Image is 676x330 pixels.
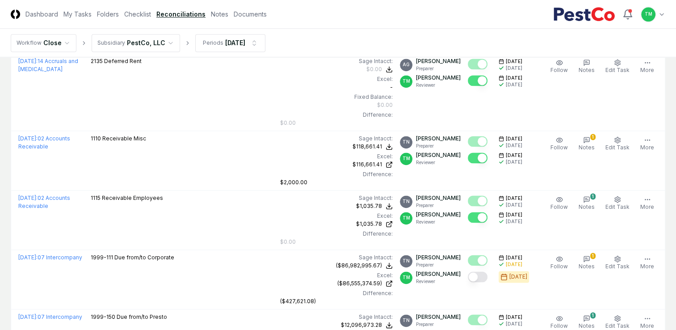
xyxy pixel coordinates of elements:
[549,194,570,213] button: Follow
[604,254,631,272] button: Edit Task
[356,202,393,210] button: $1,035.78
[506,142,522,149] div: [DATE]
[280,212,393,220] div: Excel:
[605,203,630,210] span: Edit Task
[579,67,595,73] span: Notes
[280,57,393,65] div: Sage Intacct :
[638,57,656,76] button: More
[203,39,223,47] div: Periods
[579,144,595,151] span: Notes
[403,155,410,162] span: TM
[18,58,78,72] a: [DATE]:14 Accruals and [MEDICAL_DATA]
[280,170,393,178] div: Difference:
[280,254,393,262] div: Sage Intacct :
[416,194,461,202] p: [PERSON_NAME]
[403,61,410,68] span: AG
[604,135,631,153] button: Edit Task
[638,135,656,153] button: More
[605,144,630,151] span: Edit Task
[416,321,461,328] p: Preparer
[91,313,115,320] span: 1999-150
[638,194,656,213] button: More
[403,215,410,221] span: TM
[553,7,615,21] img: PestCo logo
[506,321,522,327] div: [DATE]
[97,9,119,19] a: Folders
[353,143,393,151] button: $118,661.41
[590,134,596,140] div: 1
[280,238,296,246] div: $0.00
[468,212,487,223] button: Mark complete
[468,195,487,206] button: Mark complete
[549,254,570,272] button: Follow
[280,119,296,127] div: $0.00
[550,322,568,329] span: Follow
[225,38,245,47] div: [DATE]
[11,9,20,19] img: Logo
[506,195,522,202] span: [DATE]
[377,101,393,109] div: $0.00
[416,74,461,82] p: [PERSON_NAME]
[18,135,70,150] a: [DATE]:02 Accounts Receivable
[416,151,461,159] p: [PERSON_NAME]
[506,314,522,321] span: [DATE]
[17,39,42,47] div: Workflow
[102,135,146,142] span: Receivable Misc
[416,211,461,219] p: [PERSON_NAME]
[590,253,596,259] div: 1
[506,202,522,208] div: [DATE]
[280,111,393,119] div: Difference:
[91,135,101,142] span: 1110
[124,9,151,19] a: Checklist
[579,203,595,210] span: Notes
[416,135,461,143] p: [PERSON_NAME]
[336,262,382,270] div: ($86,982,995.67)
[280,313,393,321] div: Sage Intacct :
[234,9,267,19] a: Documents
[91,195,101,201] span: 1115
[468,271,487,282] button: Mark complete
[468,255,487,266] button: Mark complete
[416,254,461,262] p: [PERSON_NAME]
[104,58,142,64] span: Deferred Rent
[280,271,393,279] div: Excel:
[416,143,461,149] p: Preparer
[468,152,487,163] button: Mark complete
[403,258,410,264] span: TN
[468,59,487,69] button: Mark complete
[506,261,522,268] div: [DATE]
[211,9,228,19] a: Notes
[506,212,522,218] span: [DATE]
[18,58,38,64] span: [DATE] :
[604,194,631,213] button: Edit Task
[18,254,38,261] span: [DATE] :
[416,278,461,285] p: Reviewer
[550,203,568,210] span: Follow
[590,193,596,199] div: 1
[605,67,630,73] span: Edit Task
[18,195,70,209] a: [DATE]:02 Accounts Receivable
[63,9,92,19] a: My Tasks
[506,135,522,142] span: [DATE]
[280,135,393,143] div: Sage Intacct :
[403,317,410,324] span: TN
[337,279,382,288] div: ($86,555,374.59)
[416,270,461,278] p: [PERSON_NAME]
[25,9,58,19] a: Dashboard
[416,313,461,321] p: [PERSON_NAME]
[356,220,382,228] div: $1,035.78
[353,161,382,169] div: $116,661.41
[91,254,113,261] span: 1999-111
[468,136,487,147] button: Mark complete
[403,198,410,205] span: TN
[506,218,522,225] div: [DATE]
[645,11,652,17] span: TM
[506,81,522,88] div: [DATE]
[579,263,595,270] span: Notes
[280,152,393,161] div: Excel:
[590,312,596,318] div: 1
[506,65,522,72] div: [DATE]
[605,322,630,329] span: Edit Task
[506,75,522,81] span: [DATE]
[506,159,522,165] div: [DATE]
